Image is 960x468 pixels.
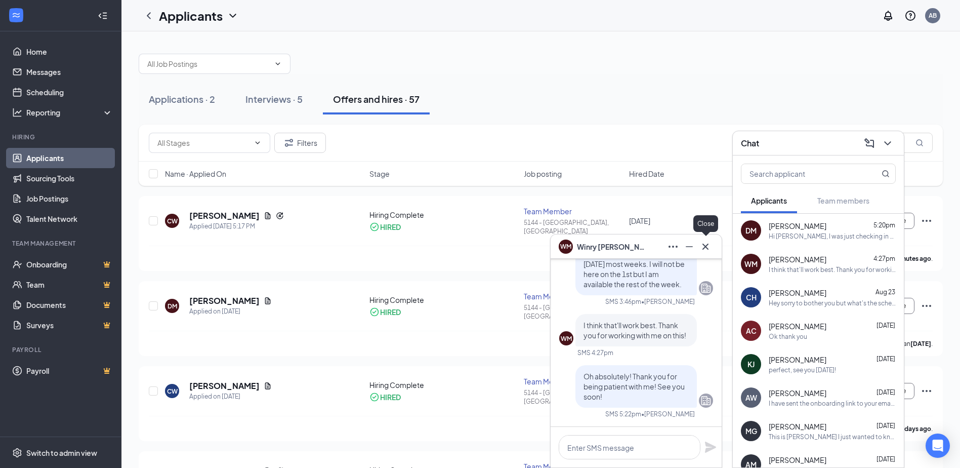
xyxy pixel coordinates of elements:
div: CW [167,387,178,396]
svg: Minimize [683,241,695,253]
div: 5144 - [GEOGRAPHIC_DATA], [GEOGRAPHIC_DATA] [524,303,623,321]
button: Cross [697,239,714,255]
svg: Plane [704,441,717,453]
span: Name · Applied On [165,169,226,179]
div: perfect, see you [DATE]! [769,366,836,374]
b: 8 days ago [900,425,931,433]
div: Hiring [12,133,111,141]
a: SurveysCrown [26,315,113,335]
span: [DATE] [876,422,895,430]
div: DM [745,225,757,236]
span: [PERSON_NAME] [769,388,826,398]
span: Winry [PERSON_NAME] [577,241,648,252]
div: WM [561,334,572,343]
div: Reporting [26,107,113,118]
span: 5:20pm [873,221,895,229]
div: 5144 - [GEOGRAPHIC_DATA], [GEOGRAPHIC_DATA] [524,218,623,236]
a: Applicants [26,148,113,168]
div: Team Member [524,376,623,386]
div: SMS 4:27pm [577,348,613,357]
div: Applied on [DATE] [189,306,272,317]
div: MG [745,426,757,436]
span: • [PERSON_NAME] [641,410,695,418]
button: Minimize [681,239,697,255]
div: Applications · 2 [149,93,215,105]
div: Payroll [12,345,111,354]
svg: WorkstreamLogo [11,10,21,20]
span: [PERSON_NAME] [769,288,826,298]
div: AB [929,11,937,20]
a: Sourcing Tools [26,168,113,188]
svg: MagnifyingGlass [882,170,890,178]
span: [PERSON_NAME] [769,455,826,465]
span: Stage [369,169,390,179]
span: Oh absolutely! Thank you for being patient with me! See you soon! [583,372,685,401]
h5: [PERSON_NAME] [189,380,260,392]
div: KJ [747,359,755,369]
span: Aug 23 [875,288,895,296]
input: All Stages [157,137,249,148]
span: Job posting [524,169,562,179]
b: 4 minutes ago [891,255,931,262]
svg: Analysis [12,107,22,118]
svg: Document [264,297,272,305]
button: Ellipses [665,239,681,255]
div: AC [746,326,757,336]
span: I think that'll work best. Thank you for working with me on this! [583,321,686,340]
span: [PERSON_NAME] [769,321,826,331]
svg: Company [700,395,712,407]
div: Hey sorry to bother you but what's the schedule for the next week [769,299,896,307]
svg: Ellipses [921,385,933,397]
div: I think that'll work best. Thank you for working with me on this! [769,265,896,274]
div: Hiring Complete [369,295,518,305]
a: Scheduling [26,82,113,102]
a: OnboardingCrown [26,254,113,275]
div: This is [PERSON_NAME] I just wanted to know when I get paid [769,433,896,441]
div: Applied [DATE] 5:17 PM [189,221,284,231]
span: [PERSON_NAME] [769,355,826,365]
div: WM [744,259,758,269]
span: [DATE] [629,216,650,225]
svg: ComposeMessage [863,137,875,149]
svg: ChevronDown [254,139,262,147]
div: Hiring Complete [369,380,518,390]
svg: Notifications [882,10,894,22]
span: [DATE] [876,355,895,363]
div: Applied on [DATE] [189,392,272,402]
div: Interviews · 5 [245,93,303,105]
h3: Chat [741,138,759,149]
div: 5144 - [GEOGRAPHIC_DATA], [GEOGRAPHIC_DATA] [524,388,623,406]
a: Messages [26,62,113,82]
svg: Settings [12,448,22,458]
span: Team members [817,196,869,205]
b: [DATE] [910,340,931,347]
svg: Document [264,212,272,220]
div: AW [745,393,757,403]
button: Filter Filters [274,133,326,153]
svg: ChevronDown [882,137,894,149]
div: Team Member [524,291,623,301]
span: [DATE] [876,388,895,396]
div: Offers and hires · 57 [333,93,420,105]
svg: ChevronDown [274,60,282,68]
div: DM [168,302,177,310]
a: TeamCrown [26,275,113,295]
a: ChevronLeft [143,10,155,22]
svg: CheckmarkCircle [369,307,380,317]
span: [DATE] [876,322,895,329]
svg: Filter [283,137,295,149]
svg: Ellipses [667,241,679,253]
input: All Job Postings [147,58,270,69]
div: SMS 5:22pm [605,410,641,418]
span: [PERSON_NAME] [769,254,826,264]
a: Home [26,42,113,62]
span: Applicants [751,196,787,205]
svg: CheckmarkCircle [369,222,380,232]
span: • [PERSON_NAME] [641,297,695,306]
div: Close [693,215,718,232]
div: Team Member [524,206,623,216]
div: Hi [PERSON_NAME], I was just checking in to see if you're still interested in the position. I wil... [769,232,896,241]
div: HIRED [380,222,401,232]
svg: Document [264,382,272,390]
